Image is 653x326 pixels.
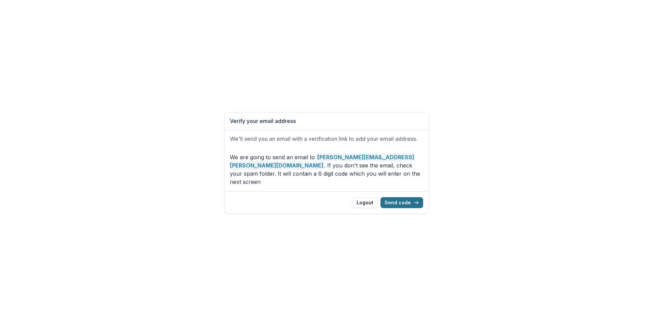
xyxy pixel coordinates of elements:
[230,136,423,142] h2: We'll send you an email with a verification link to add your email address.
[352,197,378,208] button: Logout
[380,197,423,208] button: Send code
[230,153,414,169] strong: [PERSON_NAME][EMAIL_ADDRESS][PERSON_NAME][DOMAIN_NAME]
[230,118,423,124] h1: Verify your email address
[230,153,423,186] p: We are going to send an email to . If you don't see the email, check your spam folder. It will co...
